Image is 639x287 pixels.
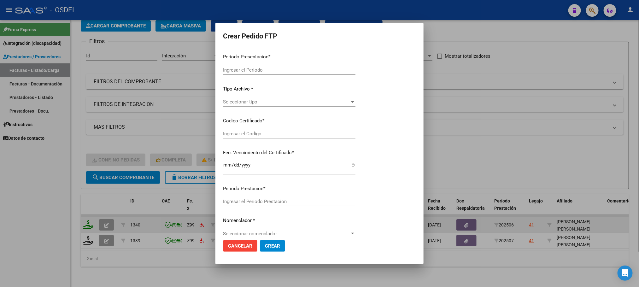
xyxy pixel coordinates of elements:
[223,30,416,42] h2: Crear Pedido FTP
[223,99,350,105] span: Seleccionar tipo
[618,266,633,281] div: Open Intercom Messenger
[223,185,355,192] p: Periodo Prestacion
[223,53,355,61] p: Periodo Presentacion
[223,117,355,125] p: Codigo Certificado
[228,243,252,249] span: Cancelar
[223,231,350,237] span: Seleccionar nomenclador
[223,149,355,156] p: Fec. Vencimiento del Certificado
[223,217,355,224] p: Nomenclador *
[223,240,257,252] button: Cancelar
[265,243,280,249] span: Crear
[260,240,285,252] button: Crear
[223,85,355,93] p: Tipo Archivo *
